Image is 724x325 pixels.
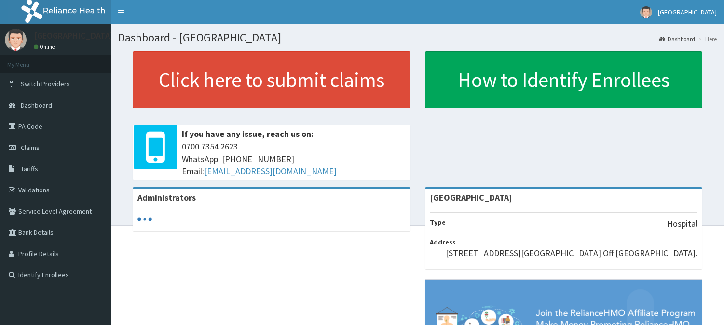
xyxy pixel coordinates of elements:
span: 0700 7354 2623 WhatsApp: [PHONE_NUMBER] Email: [182,140,406,177]
b: Administrators [137,192,196,203]
p: [STREET_ADDRESS][GEOGRAPHIC_DATA] Off [GEOGRAPHIC_DATA]. [446,247,697,259]
b: Type [430,218,446,227]
a: Dashboard [659,35,695,43]
h1: Dashboard - [GEOGRAPHIC_DATA] [118,31,717,44]
b: Address [430,238,456,246]
strong: [GEOGRAPHIC_DATA] [430,192,512,203]
li: Here [696,35,717,43]
p: [GEOGRAPHIC_DATA] [34,31,113,40]
a: Click here to submit claims [133,51,410,108]
img: User Image [640,6,652,18]
span: [GEOGRAPHIC_DATA] [658,8,717,16]
span: Claims [21,143,40,152]
a: [EMAIL_ADDRESS][DOMAIN_NAME] [204,165,337,176]
svg: audio-loading [137,212,152,227]
p: Hospital [667,217,697,230]
a: Online [34,43,57,50]
span: Tariffs [21,164,38,173]
img: User Image [5,29,27,51]
b: If you have any issue, reach us on: [182,128,314,139]
a: How to Identify Enrollees [425,51,703,108]
span: Dashboard [21,101,52,109]
span: Switch Providers [21,80,70,88]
